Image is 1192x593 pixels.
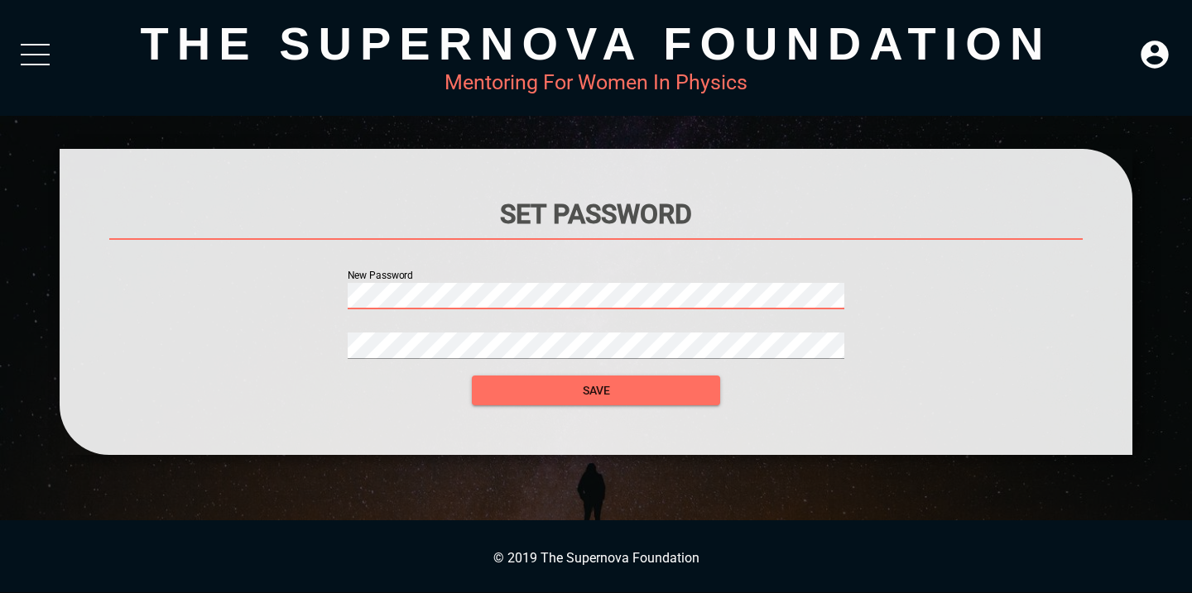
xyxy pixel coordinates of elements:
[17,550,1175,566] p: © 2019 The Supernova Foundation
[109,198,1083,230] h1: Set Password
[485,380,707,401] span: SAVE
[472,375,720,406] button: SAVE
[60,17,1132,70] div: The Supernova Foundation
[348,271,413,281] label: New Password
[60,70,1132,94] div: Mentoring For Women In Physics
